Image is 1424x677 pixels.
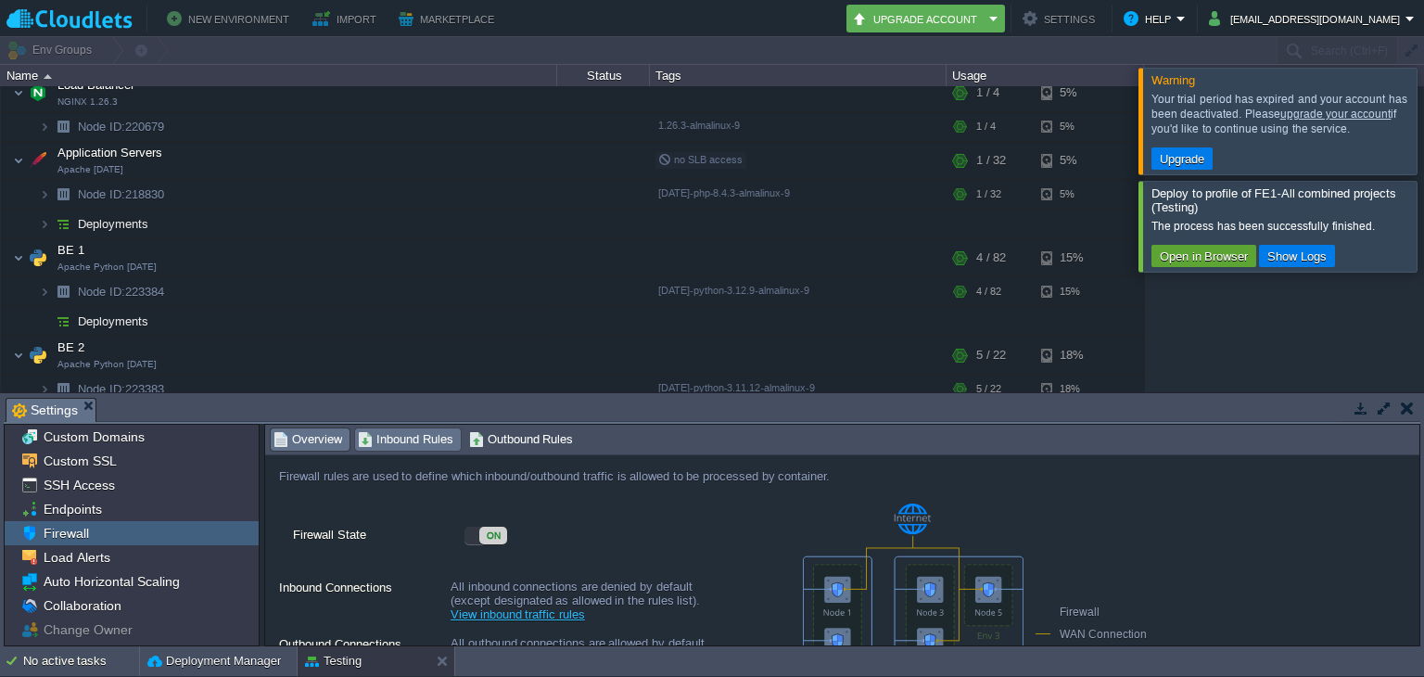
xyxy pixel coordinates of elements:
[76,284,167,300] a: Node ID:223384
[40,525,92,542] a: Firewall
[57,262,157,273] span: Apache Python [DATE]
[479,527,507,544] div: ON
[1036,624,1171,646] div: WAN Connection
[451,578,729,631] div: All inbound connections are denied by default (except designated as allowed in the rules list).
[1041,375,1101,403] div: 18%
[56,145,165,160] span: Application Servers
[56,78,137,92] a: Load BalancerNGINX 1.26.3
[50,210,76,238] img: AMDAwAAAACH5BAEAAAAALAAAAAABAAEAAAICRAEAOw==
[399,7,500,30] button: Marketplace
[40,428,147,445] a: Custom Domains
[50,180,76,209] img: AMDAwAAAACH5BAEAAAAALAAAAAABAAEAAAICRAEAOw==
[1151,73,1195,87] span: Warning
[1209,7,1405,30] button: [EMAIL_ADDRESS][DOMAIN_NAME]
[1041,337,1101,374] div: 18%
[1041,277,1101,306] div: 15%
[39,277,50,306] img: AMDAwAAAACH5BAEAAAAALAAAAAABAAEAAAICRAEAOw==
[76,284,167,300] span: 223384
[13,142,24,179] img: AMDAwAAAACH5BAEAAAAALAAAAAABAAEAAAICRAEAOw==
[25,74,51,111] img: AMDAwAAAACH5BAEAAAAALAAAAAABAAEAAAICRAEAOw==
[1124,7,1176,30] button: Help
[1041,239,1101,276] div: 15%
[23,646,139,676] div: No active tasks
[40,573,183,590] a: Auto Horizontal Scaling
[56,243,87,257] a: BE 1Apache Python [DATE]
[39,112,50,141] img: AMDAwAAAACH5BAEAAAAALAAAAAABAAEAAAICRAEAOw==
[50,307,76,336] img: AMDAwAAAACH5BAEAAAAALAAAAAABAAEAAAICRAEAOw==
[658,382,815,393] span: [DATE]-python-3.11.12-almalinux-9
[76,119,167,134] a: Node ID:220679
[1041,142,1101,179] div: 5%
[1151,219,1412,234] div: The process has been successfully finished.
[12,399,78,422] span: Settings
[50,375,76,403] img: AMDAwAAAACH5BAEAAAAALAAAAAABAAEAAAICRAEAOw==
[1036,602,1171,624] div: Firewall
[167,7,295,30] button: New Environment
[76,216,151,232] a: Deployments
[13,337,24,374] img: AMDAwAAAACH5BAEAAAAALAAAAAABAAEAAAICRAEAOw==
[469,429,574,450] span: Outbound Rules
[39,307,50,336] img: AMDAwAAAACH5BAEAAAAALAAAAAABAAEAAAICRAEAOw==
[976,375,1001,403] div: 5 / 22
[76,119,167,134] span: 220679
[976,112,996,141] div: 1 / 4
[78,382,125,396] span: Node ID:
[1280,108,1392,121] a: upgrade your account
[1262,248,1332,264] button: Show Logs
[1151,186,1396,214] span: Deploy to profile of FE1-All combined projects (Testing)
[1041,112,1101,141] div: 5%
[76,186,167,202] a: Node ID:218830
[658,187,790,198] span: [DATE]-php-8.4.3-almalinux-9
[976,180,1001,209] div: 1 / 32
[658,154,743,165] span: no SLB access
[39,210,50,238] img: AMDAwAAAACH5BAEAAAAALAAAAAABAAEAAAICRAEAOw==
[39,375,50,403] img: AMDAwAAAACH5BAEAAAAALAAAAAABAAEAAAICRAEAOw==
[13,239,24,276] img: AMDAwAAAACH5BAEAAAAALAAAAAABAAEAAAICRAEAOw==
[57,164,123,175] span: Apache [DATE]
[76,381,167,397] span: 223383
[56,339,87,355] span: BE 2
[56,146,165,160] a: Application ServersApache [DATE]
[976,74,999,111] div: 1 / 4
[76,186,167,202] span: 218830
[265,455,1151,497] div: Firewall rules are used to define which inbound/outbound traffic is allowed to be processed by co...
[976,337,1006,374] div: 5 / 22
[13,74,24,111] img: AMDAwAAAACH5BAEAAAAALAAAAAABAAEAAAICRAEAOw==
[40,501,105,517] a: Endpoints
[1041,74,1101,111] div: 5%
[6,7,133,31] img: Cloudlets
[293,525,463,560] label: Firewall State
[976,239,1006,276] div: 4 / 82
[56,340,87,354] a: BE 2Apache Python [DATE]
[76,313,151,329] a: Deployments
[658,120,740,131] span: 1.26.3-almalinux-9
[39,180,50,209] img: AMDAwAAAACH5BAEAAAAALAAAAAABAAEAAAICRAEAOw==
[2,65,556,86] div: Name
[25,142,51,179] img: AMDAwAAAACH5BAEAAAAALAAAAAABAAEAAAICRAEAOw==
[312,7,382,30] button: Import
[40,549,113,566] a: Load Alerts
[50,277,76,306] img: AMDAwAAAACH5BAEAAAAALAAAAAABAAEAAAICRAEAOw==
[25,337,51,374] img: AMDAwAAAACH5BAEAAAAALAAAAAABAAEAAAICRAEAOw==
[658,285,809,296] span: [DATE]-python-3.12.9-almalinux-9
[1154,248,1253,264] button: Open in Browser
[78,285,125,299] span: Node ID:
[947,65,1143,86] div: Usage
[40,453,120,469] span: Custom SSL
[1154,150,1210,167] button: Upgrade
[78,187,125,201] span: Node ID:
[40,621,135,638] a: Change Owner
[279,634,449,670] label: Outbound Connections
[50,112,76,141] img: AMDAwAAAACH5BAEAAAAALAAAAAABAAEAAAICRAEAOw==
[78,120,125,134] span: Node ID:
[976,142,1006,179] div: 1 / 32
[1041,180,1101,209] div: 5%
[57,359,157,370] span: Apache Python [DATE]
